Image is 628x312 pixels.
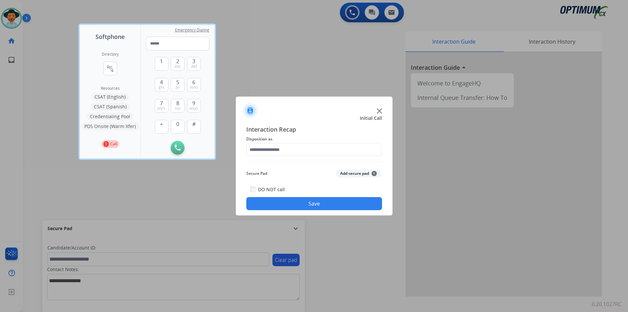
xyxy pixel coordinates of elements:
button: CSAT (Spanish) [91,103,130,111]
p: 1 [103,141,109,147]
span: Initial Call [360,115,382,121]
span: 0 [176,120,179,128]
span: 2 [176,57,179,65]
span: tuv [175,106,181,111]
button: 6mno [187,78,201,92]
p: Call [110,141,117,147]
span: 5 [176,78,179,86]
img: call-button [175,145,181,151]
button: 0 [171,120,184,134]
button: 1Call [101,140,119,148]
span: + [372,171,377,176]
span: def [191,64,197,69]
label: DO NOT call [258,186,285,193]
h2: Directory [102,52,119,57]
span: Secure Pad [246,170,267,177]
span: wxyz [189,106,198,111]
button: 2abc [171,57,184,71]
span: abc [174,64,181,69]
button: 8tuv [171,99,184,113]
span: 8 [176,99,179,107]
span: # [192,120,196,128]
span: 1 [160,57,163,65]
img: contact-recap-line.svg [246,161,382,162]
span: ghi [159,85,164,90]
button: PDS Onsite (Warm Xfer) [81,122,139,130]
span: 9 [192,99,195,107]
button: 3def [187,57,201,71]
img: contactIcon [242,103,258,119]
span: 7 [160,99,163,107]
span: Softphone [96,32,125,41]
span: 6 [192,78,195,86]
button: 5jkl [171,78,184,92]
button: CSAT (English) [91,93,129,101]
span: Resources [101,86,120,91]
button: Credentialing Pool [87,113,133,120]
button: + [155,120,168,134]
span: + [160,120,163,128]
button: 9wxyz [187,99,201,113]
span: 4 [160,78,163,86]
button: 1 [155,57,168,71]
span: pqrs [157,106,166,111]
button: # [187,120,201,134]
span: Disposition as [246,135,382,143]
p: 0.20.1027RC [592,300,621,308]
span: mno [190,85,198,90]
span: jkl [176,85,180,90]
span: 3 [192,57,195,65]
span: Emergency Dialing [175,28,209,33]
button: Save [246,197,382,210]
button: 7pqrs [155,99,168,113]
mat-icon: connect_without_contact [106,64,114,72]
span: Interaction Recap [246,125,382,135]
button: Add secure pad+ [336,170,381,177]
button: 4ghi [155,78,168,92]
